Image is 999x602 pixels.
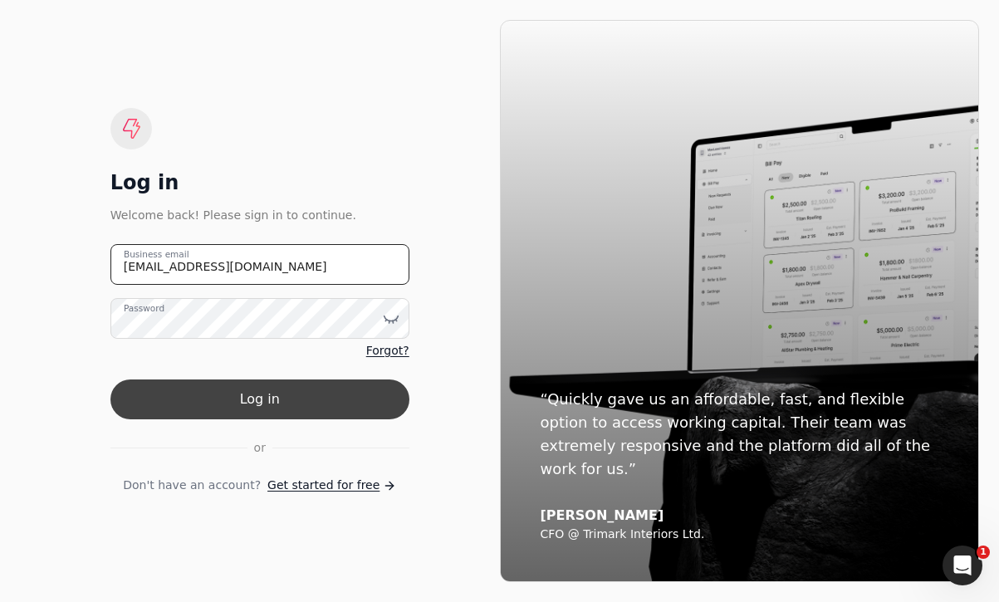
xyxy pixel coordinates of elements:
iframe: Intercom live chat [943,546,982,585]
div: Log in [110,169,409,196]
div: Welcome back! Please sign in to continue. [110,206,409,224]
div: CFO @ Trimark Interiors Ltd. [541,527,939,542]
label: Business email [124,248,189,262]
span: or [254,439,266,457]
span: 1 [977,546,990,559]
a: Get started for free [267,477,396,494]
a: Forgot? [366,342,409,360]
span: Don't have an account? [123,477,261,494]
span: Get started for free [267,477,380,494]
div: “Quickly gave us an affordable, fast, and flexible option to access working capital. Their team w... [541,388,939,481]
button: Log in [110,379,409,419]
label: Password [124,302,164,316]
div: [PERSON_NAME] [541,507,939,524]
